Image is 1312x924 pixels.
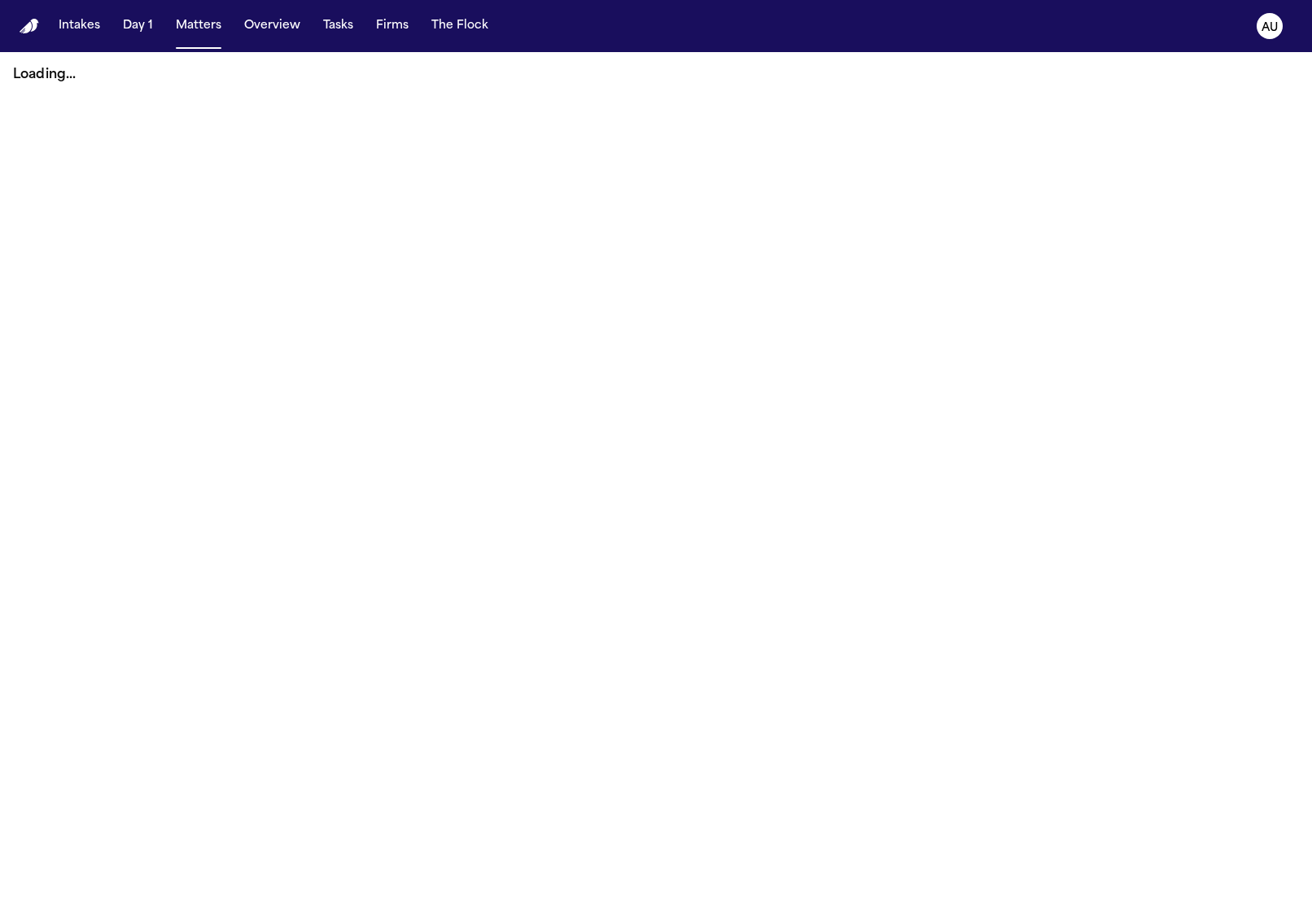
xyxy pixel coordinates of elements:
text: AU [1262,22,1278,33]
p: Loading... [13,65,1299,85]
button: Matters [169,11,228,41]
button: Firms [370,11,415,41]
button: Intakes [52,11,107,41]
img: Finch Logo [20,19,39,34]
button: The Flock [425,11,495,41]
button: Day 1 [116,11,160,41]
button: Overview [238,11,307,41]
button: Tasks [317,11,360,41]
a: Home [20,19,39,34]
